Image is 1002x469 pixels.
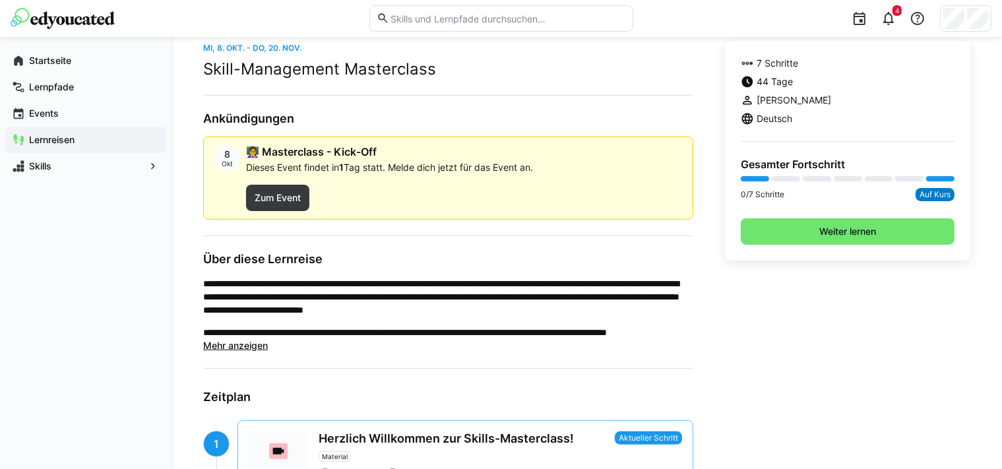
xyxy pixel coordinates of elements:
input: Skills und Lernpfade durchsuchen… [389,13,625,24]
span: Deutsch [757,112,792,125]
span: 7 Schritte [757,57,798,70]
span: Okt [222,160,234,167]
div: Herzlich Willkommen zur Skills-Masterclass! [319,431,574,446]
h2: Skill-Management Masterclass [203,59,693,79]
p: 0/7 Schritte [741,189,784,200]
h3: Zeitplan [203,390,693,404]
div: 1 [203,431,230,457]
span: Mi, 8. Okt. - Do, 20. Nov. [203,43,301,53]
span: 4 [895,7,899,15]
button: Zum Event [246,185,309,211]
span: Weiter lernen [817,225,878,238]
h4: Gesamter Fortschritt [741,158,955,171]
strong: 1 [339,162,344,173]
span: Auf Kurs [916,188,955,201]
p: Dieses Event findet in Tag statt. Melde dich jetzt für das Event an. [246,161,533,174]
h3: Über diese Lernreise [203,252,693,266]
span: Zum Event [253,191,303,204]
h3: Ankündigungen [203,111,693,126]
span: [PERSON_NAME] [757,94,831,107]
span: 44 Tage [757,75,793,88]
button: Weiter lernen [741,218,955,245]
span: Mehr anzeigen [203,340,268,351]
span: 8 [225,150,231,159]
span: Material [322,453,348,460]
span: Aktueller Schritt [615,431,682,445]
h4: 👩‍🏫 Masterclass - Kick-Off [246,145,533,158]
